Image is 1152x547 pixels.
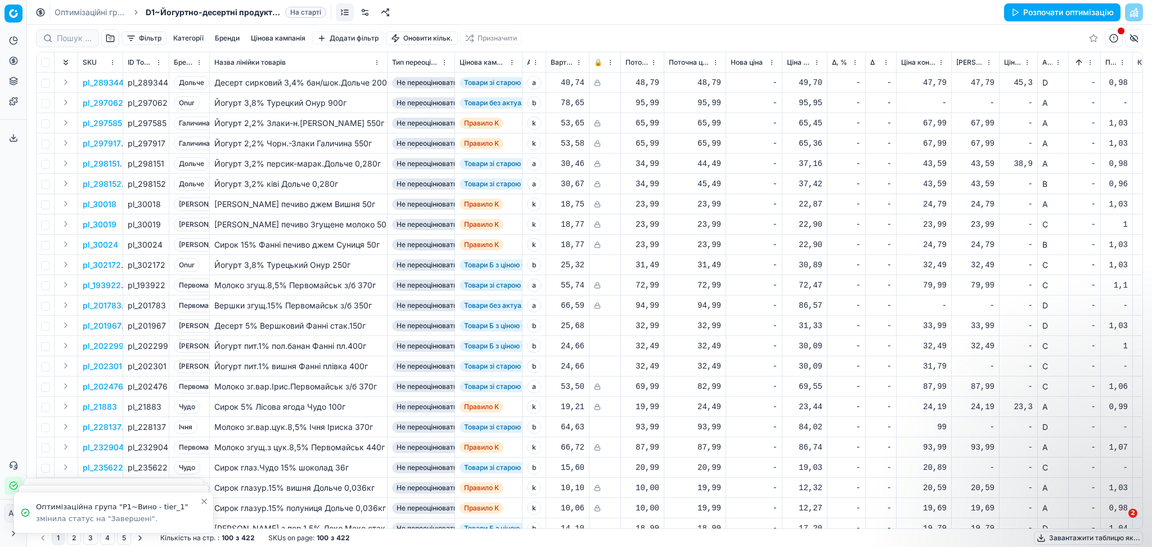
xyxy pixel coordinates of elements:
button: Expand [59,420,73,433]
button: Розпочати оптимізацію [1004,3,1120,21]
div: Йогурт 3,8% Турецький Онур 250г [214,259,382,271]
div: 1,03 [1105,199,1128,210]
span: [PERSON_NAME] [174,218,240,231]
div: - [1073,158,1096,169]
div: 43,59 [956,178,994,190]
div: Йогурт 3,8% Турецкий Онур 900г [214,97,382,109]
span: [PERSON_NAME] [174,238,240,252]
div: - [1004,97,1033,109]
span: Дольче [174,76,209,89]
span: Не переоцінювати [392,77,462,88]
div: - [832,219,861,230]
div: 18,77 [551,239,584,250]
div: B [1042,239,1064,250]
button: Оновити кільк. [386,32,458,45]
strong: 100 [317,533,328,542]
div: - [870,118,892,129]
div: - [1073,219,1096,230]
span: Ціна конкурента (Сільпо) [901,58,935,67]
span: Δ, % [832,58,847,67]
span: Товари Б з ціною Сільпо поза індексом [460,259,598,271]
div: - [870,158,892,169]
span: k [527,137,541,150]
div: 53,65 [551,118,584,129]
div: 65,99 [669,118,721,129]
button: pl_297585 [83,118,122,129]
span: k [527,218,541,231]
button: pl_202301 [83,361,122,372]
div: 22,90 [787,219,822,230]
span: k [527,198,541,211]
span: Галичина [174,116,215,130]
div: 43,59 [901,158,947,169]
span: D1~Йогуртно-десертні продукти - tier_1 [146,7,281,18]
div: 0,96 [1105,178,1128,190]
div: B [1042,178,1064,190]
div: 65,99 [625,118,659,129]
div: pl_302172 [128,259,164,271]
button: Expand [59,400,73,413]
span: Тип переоцінки [392,58,439,67]
span: На старті [285,7,326,18]
div: 43,59 [901,178,947,190]
div: pl_298152 [128,178,164,190]
div: - [870,219,892,230]
button: pl_21883 [83,401,117,413]
span: [PERSON_NAME] за 7 днів [956,58,983,67]
div: 34,99 [625,178,659,190]
p: pl_235622 [83,462,123,473]
div: A [1042,138,1064,149]
div: - [870,239,892,250]
span: ID Товарної лінійки [128,58,153,67]
div: [PERSON_NAME] печиво джем Вишня 50г [214,199,382,210]
div: Сирок 15% Фанні печиво джем Суниця 50г [214,239,382,250]
span: SKU [83,58,97,67]
div: 23,99 [669,219,721,230]
p: pl_30018 [83,199,116,210]
span: Правило K [460,199,503,210]
button: AK [4,504,22,522]
div: - [1004,239,1033,250]
button: Expand [59,177,73,190]
div: 38,9 [1004,158,1033,169]
span: Не переоцінювати [392,158,462,169]
div: - [1073,97,1096,109]
div: - [731,158,777,169]
iframe: Intercom notifications повідомлення [924,290,1149,505]
button: Бренди [210,32,244,45]
div: - [731,118,777,129]
div: 65,99 [669,138,721,149]
div: 22,87 [787,199,822,210]
div: pl_297062 [128,97,164,109]
p: pl_298151 [83,158,120,169]
div: 30,67 [551,178,584,190]
div: 37,16 [787,158,822,169]
div: - [870,178,892,190]
button: pl_193922 [83,280,121,291]
div: 31,49 [669,259,721,271]
button: Цінова кампанія [246,32,310,45]
div: 47,79 [956,77,994,88]
button: pl_297062 [83,97,123,109]
button: Sorted by Новий ціновий індекс (Сільпо) ascending [1073,57,1084,68]
iframe: Intercom live chat [1105,509,1132,536]
button: Expand [59,339,73,352]
div: 78,65 [551,97,584,109]
p: pl_298152 [83,178,121,190]
button: pl_228137 [83,422,121,433]
div: - [956,97,994,109]
button: Expand [59,258,73,271]
p: pl_201783 [83,300,121,311]
button: Призначити [460,32,522,45]
p: pl_232904 [83,442,124,453]
div: pl_30019 [128,219,164,230]
div: 23,99 [956,219,994,230]
div: 43,59 [956,158,994,169]
span: Дольче [174,177,209,191]
div: - [731,77,777,88]
div: 0,98 [1105,77,1128,88]
div: 18,75 [551,199,584,210]
div: pl_289344 [128,77,164,88]
p: pl_30024 [83,239,118,250]
div: - [731,97,777,109]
